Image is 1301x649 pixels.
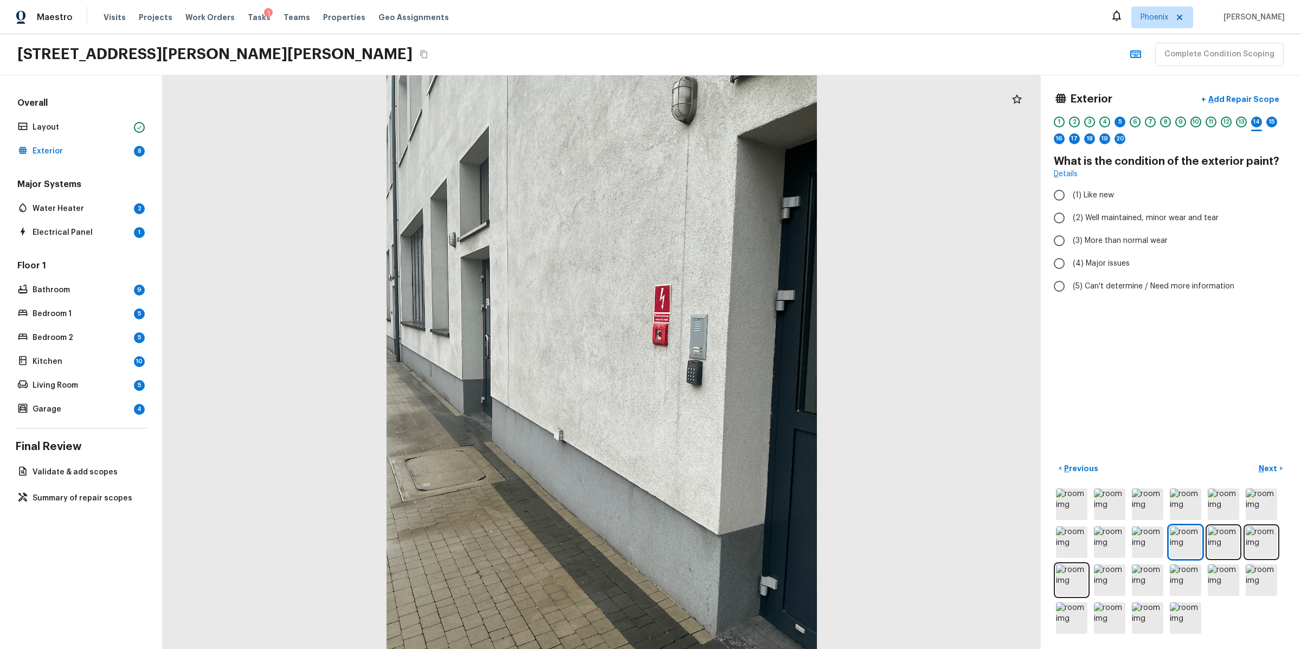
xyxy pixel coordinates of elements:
div: 17 [1069,133,1080,144]
div: 1 [264,8,273,19]
span: (2) Well maintained, minor wear and tear [1073,213,1219,223]
button: <Previous [1054,460,1103,478]
img: room img [1246,564,1277,596]
p: Add Repair Scope [1206,94,1279,105]
p: Next [1259,463,1279,474]
div: 14 [1251,117,1262,127]
div: 19 [1099,133,1110,144]
img: room img [1094,489,1125,520]
p: Bathroom [33,285,130,295]
p: Kitchen [33,356,130,367]
img: room img [1208,526,1239,558]
div: 5 [1115,117,1125,127]
button: +Add Repair Scope [1193,88,1288,111]
img: room img [1132,489,1163,520]
span: [PERSON_NAME] [1219,12,1285,23]
p: Validate & add scopes [33,467,140,478]
span: (1) Like new [1073,190,1114,201]
div: 18 [1084,133,1095,144]
p: Water Heater [33,203,130,214]
div: 7 [1145,117,1156,127]
p: Summary of repair scopes [33,493,140,504]
span: (4) Major issues [1073,258,1130,269]
div: 16 [1054,133,1065,144]
span: Projects [139,12,172,23]
img: room img [1094,564,1125,596]
img: room img [1056,489,1087,520]
span: Teams [284,12,310,23]
div: 2 [134,203,145,214]
div: 12 [1221,117,1232,127]
div: 2 [1069,117,1080,127]
p: Bedroom 2 [33,332,130,343]
img: room img [1246,489,1277,520]
img: room img [1094,602,1125,634]
div: 1 [1054,117,1065,127]
img: room img [1094,526,1125,558]
img: room img [1056,564,1087,596]
button: Copy Address [417,47,431,61]
div: 10 [134,356,145,367]
span: (3) More than normal wear [1073,235,1168,246]
img: room img [1208,489,1239,520]
p: Previous [1062,463,1098,474]
div: 9 [134,285,145,295]
div: 9 [1175,117,1186,127]
div: 1 [134,227,145,238]
h4: Exterior [1070,92,1112,106]
div: 8 [1160,117,1171,127]
h5: Overall [15,97,147,111]
div: 8 [134,146,145,157]
h5: Major Systems [15,178,147,192]
img: room img [1208,564,1239,596]
span: Properties [323,12,365,23]
span: Work Orders [185,12,235,23]
h2: [STREET_ADDRESS][PERSON_NAME][PERSON_NAME] [17,44,413,64]
img: room img [1170,564,1201,596]
div: 6 [1130,117,1141,127]
img: room img [1056,602,1087,634]
img: room img [1170,526,1201,558]
img: room img [1132,602,1163,634]
div: 5 [134,332,145,343]
div: 5 [134,380,145,391]
img: room img [1056,526,1087,558]
div: 13 [1236,117,1247,127]
img: room img [1246,526,1277,558]
a: Details [1054,169,1078,179]
img: room img [1170,489,1201,520]
p: Bedroom 1 [33,309,130,319]
span: Tasks [248,14,270,21]
p: Living Room [33,380,130,391]
span: Phoenix [1141,12,1168,23]
h5: Floor 1 [15,260,147,274]
h4: Final Review [15,440,147,454]
span: Geo Assignments [378,12,449,23]
div: 4 [134,404,145,415]
button: Next> [1253,460,1288,478]
p: Exterior [33,146,130,157]
div: 20 [1115,133,1125,144]
div: 10 [1190,117,1201,127]
p: Garage [33,404,130,415]
h4: What is the condition of the exterior paint? [1054,155,1288,169]
img: room img [1132,564,1163,596]
span: Visits [104,12,126,23]
img: room img [1170,602,1201,634]
p: Layout [33,122,130,133]
div: 5 [134,309,145,319]
span: Maestro [37,12,73,23]
div: 15 [1266,117,1277,127]
span: (5) Can't determine / Need more information [1073,281,1234,292]
img: room img [1132,526,1163,558]
div: 4 [1099,117,1110,127]
div: 11 [1206,117,1216,127]
div: 3 [1084,117,1095,127]
p: Electrical Panel [33,227,130,238]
